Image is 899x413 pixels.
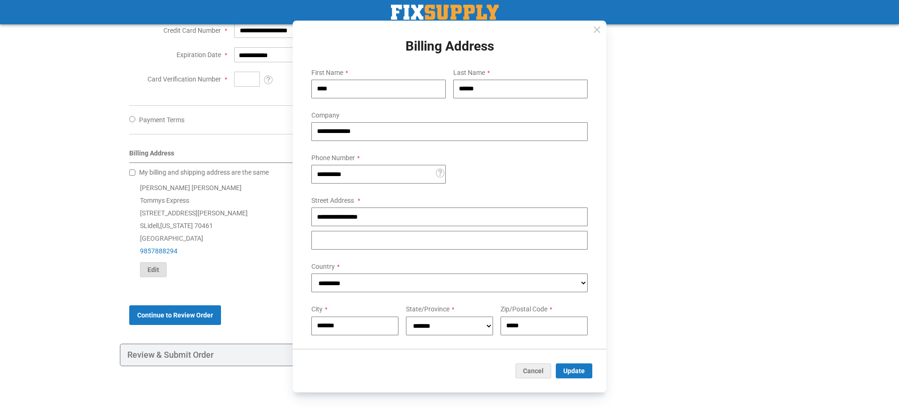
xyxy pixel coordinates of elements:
[137,311,213,319] span: Continue to Review Order
[311,263,335,270] span: Country
[177,51,221,59] span: Expiration Date
[311,154,355,162] span: Phone Number
[391,5,499,20] a: store logo
[140,247,177,255] a: 9857888294
[501,305,547,313] span: Zip/Postal Code
[147,75,221,83] span: Card Verification Number
[516,363,551,378] button: Cancel
[129,182,536,277] div: [PERSON_NAME] [PERSON_NAME] Tommys Express [STREET_ADDRESS][PERSON_NAME] SLidell , 70461 [GEOGRAP...
[129,305,221,325] button: Continue to Review Order
[453,69,485,76] span: Last Name
[140,262,167,277] button: Edit
[563,367,585,375] span: Update
[523,367,544,375] span: Cancel
[406,305,449,313] span: State/Province
[311,197,354,204] span: Street Address
[311,305,323,313] span: City
[120,344,545,366] div: Review & Submit Order
[139,169,269,176] span: My billing and shipping address are the same
[311,69,343,76] span: First Name
[139,116,184,124] span: Payment Terms
[129,148,536,163] div: Billing Address
[147,266,159,273] span: Edit
[163,27,221,34] span: Credit Card Number
[160,222,193,229] span: [US_STATE]
[311,111,339,119] span: Company
[391,5,499,20] img: Fix Industrial Supply
[304,39,595,54] h1: Billing Address
[556,363,592,378] button: Update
